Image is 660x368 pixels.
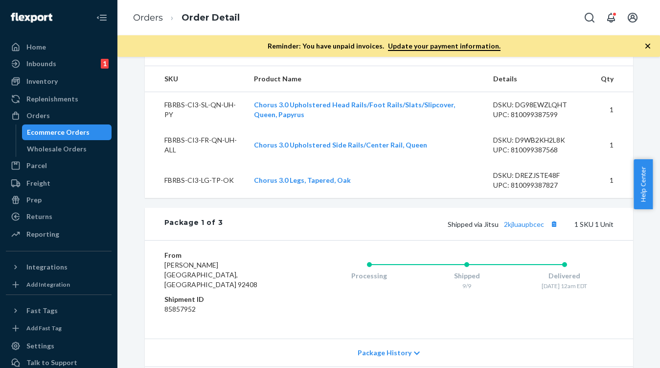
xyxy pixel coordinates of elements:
[11,13,52,23] img: Flexport logo
[493,171,585,180] div: DSKU: DREZJSTE48F
[26,161,47,171] div: Parcel
[27,144,87,154] div: Wholesale Orders
[164,304,281,314] dd: 85857952
[26,178,50,188] div: Freight
[6,74,112,89] a: Inventory
[6,56,112,72] a: Inbounds1
[223,218,613,230] div: 1 SKU 1 Unit
[6,338,112,354] a: Settings
[548,218,561,230] button: Copy tracking number
[6,175,112,191] a: Freight
[6,158,112,173] a: Parcel
[580,8,599,27] button: Open Search Box
[26,358,77,368] div: Talk to Support
[418,271,516,281] div: Shipped
[26,341,54,351] div: Settings
[493,135,585,145] div: DSKU: D9WB2KH2L8K
[6,226,112,242] a: Reporting
[504,220,544,228] a: 2kjluaupbcec
[254,176,351,184] a: Chorus 3.0 Legs, Tapered, Oak
[246,66,485,92] th: Product Name
[592,127,633,163] td: 1
[26,280,70,289] div: Add Integration
[133,12,163,23] a: Orders
[6,259,112,275] button: Integrations
[26,59,56,69] div: Inbounds
[516,271,614,281] div: Delivered
[101,59,109,69] div: 1
[92,8,112,27] button: Close Navigation
[26,306,58,316] div: Fast Tags
[26,229,59,239] div: Reporting
[6,322,112,334] a: Add Fast Tag
[26,324,62,332] div: Add Fast Tag
[164,294,281,304] dt: Shipment ID
[592,163,633,198] td: 1
[145,66,247,92] th: SKU
[485,66,593,92] th: Details
[26,111,50,121] div: Orders
[6,279,112,291] a: Add Integration
[6,39,112,55] a: Home
[254,141,427,149] a: Chorus 3.0 Upholstered Side Rails/Center Rail, Queen
[22,124,112,140] a: Ecommerce Orders
[358,348,411,358] span: Package History
[320,271,418,281] div: Processing
[601,8,621,27] button: Open notifications
[26,76,58,86] div: Inventory
[26,262,68,272] div: Integrations
[26,94,78,104] div: Replenishments
[125,3,248,32] ol: breadcrumbs
[493,100,585,110] div: DSKU: DG98EWZLQHT
[6,192,112,208] a: Prep
[6,108,112,123] a: Orders
[6,209,112,224] a: Returns
[164,218,223,230] div: Package 1 of 3
[592,66,633,92] th: Qty
[182,12,240,23] a: Order Detail
[268,41,501,51] p: Reminder: You have unpaid invoices.
[145,127,247,163] td: FBRBS-CI3-FR-QN-UH-ALL
[493,145,585,155] div: UPC: 810099387568
[493,180,585,190] div: UPC: 810099387827
[164,250,281,260] dt: From
[493,110,585,120] div: UPC: 810099387599
[254,100,455,119] a: Chorus 3.0 Upholstered Head Rails/Foot Rails/Slats/Slipcover, Queen, Papyrus
[145,163,247,198] td: FBRBS-CI3-LG-TP-OK
[164,261,257,289] span: [PERSON_NAME] [GEOGRAPHIC_DATA], [GEOGRAPHIC_DATA] 92408
[516,282,614,290] div: [DATE] 12am EDT
[26,195,42,205] div: Prep
[27,127,90,137] div: Ecommerce Orders
[22,141,112,157] a: Wholesale Orders
[623,8,642,27] button: Open account menu
[145,92,247,128] td: FBRBS-CI3-SL-QN-UH-PY
[26,42,46,52] div: Home
[26,212,52,221] div: Returns
[448,220,561,228] span: Shipped via Jitsu
[6,303,112,319] button: Fast Tags
[388,42,501,51] a: Update your payment information.
[6,91,112,107] a: Replenishments
[592,92,633,128] td: 1
[634,159,653,209] button: Help Center
[418,282,516,290] div: 9/9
